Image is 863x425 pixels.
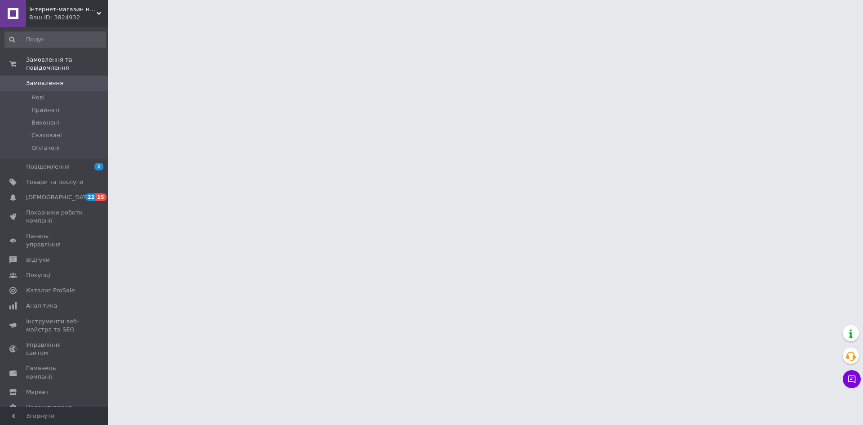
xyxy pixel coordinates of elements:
[26,79,63,87] span: Замовлення
[29,13,108,22] div: Ваш ID: 3824932
[26,256,49,264] span: Відгуки
[31,106,59,114] span: Прийняті
[26,364,83,380] span: Гаманець компанії
[26,178,83,186] span: Товари та послуги
[96,193,106,201] span: 15
[31,131,62,139] span: Скасовані
[26,271,50,279] span: Покупці
[29,5,97,13] span: Інтернет-магазин наручних годинників Time-Step
[26,318,83,334] span: Інструменти веб-майстра та SEO
[4,31,106,48] input: Пошук
[31,94,44,102] span: Нові
[26,193,93,201] span: [DEMOGRAPHIC_DATA]
[26,388,49,396] span: Маркет
[26,403,72,412] span: Налаштування
[26,286,75,295] span: Каталог ProSale
[94,163,103,170] span: 1
[26,209,83,225] span: Показники роботи компанії
[85,193,96,201] span: 22
[31,119,59,127] span: Виконані
[26,163,70,171] span: Повідомлення
[843,370,861,388] button: Чат з покупцем
[26,341,83,357] span: Управління сайтом
[26,232,83,248] span: Панель управління
[26,302,57,310] span: Аналітика
[26,56,108,72] span: Замовлення та повідомлення
[31,144,60,152] span: Оплачені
